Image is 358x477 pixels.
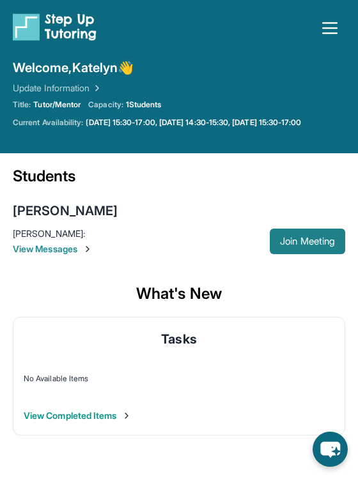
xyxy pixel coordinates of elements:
button: Join Meeting [270,229,345,254]
button: View Completed Items [24,409,132,422]
div: No Available Items [24,374,334,384]
span: Title: [13,100,31,110]
div: [PERSON_NAME] [13,202,118,220]
span: Tutor/Mentor [33,100,81,110]
div: Students [13,166,345,194]
span: Current Availability: [13,117,83,128]
button: chat-button [313,432,348,467]
span: Join Meeting [280,238,335,245]
span: Welcome, Katelyn 👋 [13,59,134,77]
span: View Messages [13,243,270,255]
span: 1 Students [126,100,162,110]
span: Tasks [161,330,196,348]
img: logo [13,13,97,41]
img: Chevron-Right [82,244,93,254]
a: [DATE] 15:30-17:00, [DATE] 14:30-15:30, [DATE] 15:30-17:00 [86,117,301,128]
div: What's New [13,271,345,317]
span: [PERSON_NAME] : [13,228,85,239]
span: Capacity: [88,100,123,110]
a: Update Information [13,82,102,95]
img: Chevron Right [89,82,102,95]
